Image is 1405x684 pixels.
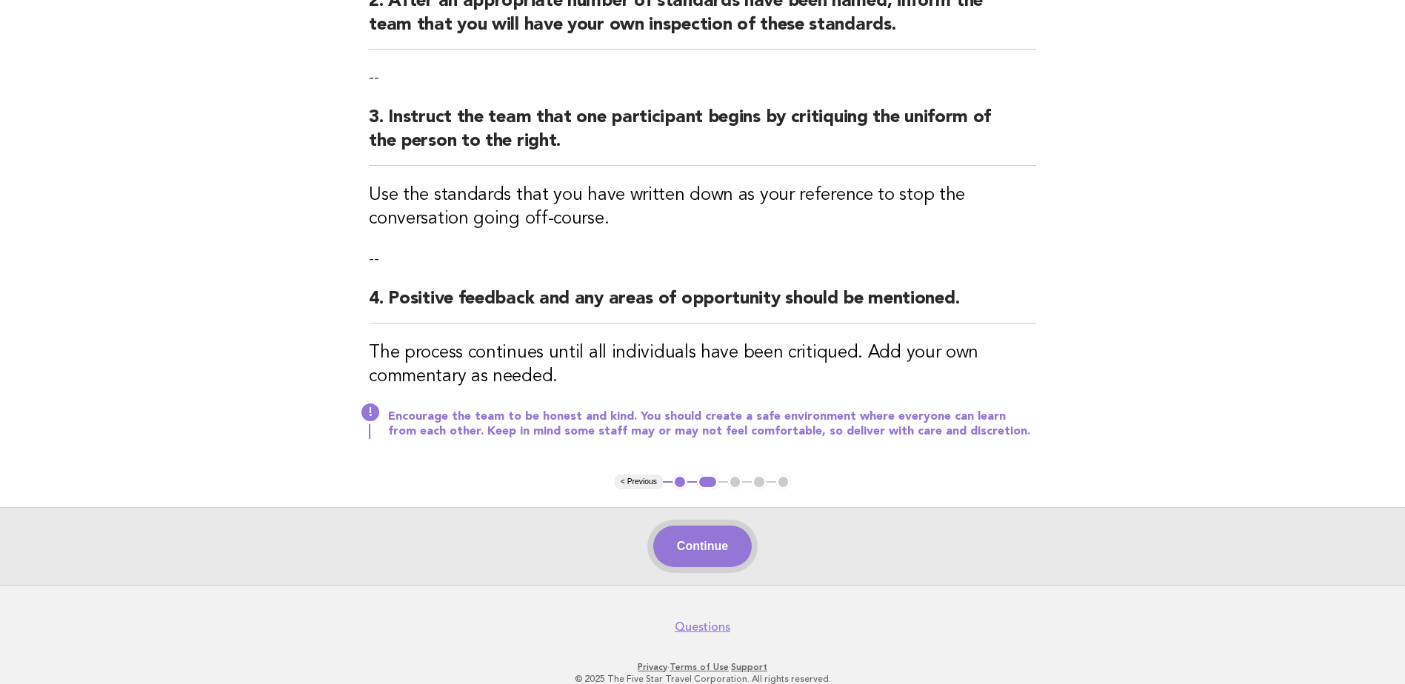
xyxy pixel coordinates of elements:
[369,67,1036,88] p: --
[670,662,729,672] a: Terms of Use
[388,409,1036,439] p: Encourage the team to be honest and kind. You should create a safe environment where everyone can...
[369,249,1036,269] p: --
[369,184,1036,231] h3: Use the standards that you have written down as your reference to stop the conversation going off...
[731,662,767,672] a: Support
[615,475,663,489] button: < Previous
[673,475,687,489] button: 1
[638,662,667,672] a: Privacy
[697,475,718,489] button: 2
[675,620,730,634] a: Questions
[653,526,752,567] button: Continue
[369,341,1036,389] h3: The process continues until all individuals have been critiqued. Add your own commentary as needed.
[369,106,1036,166] h2: 3. Instruct the team that one participant begins by critiquing the uniform of the person to the r...
[369,287,1036,323] h2: 4. Positive feedback and any areas of opportunity should be mentioned.
[250,661,1156,673] p: · ·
